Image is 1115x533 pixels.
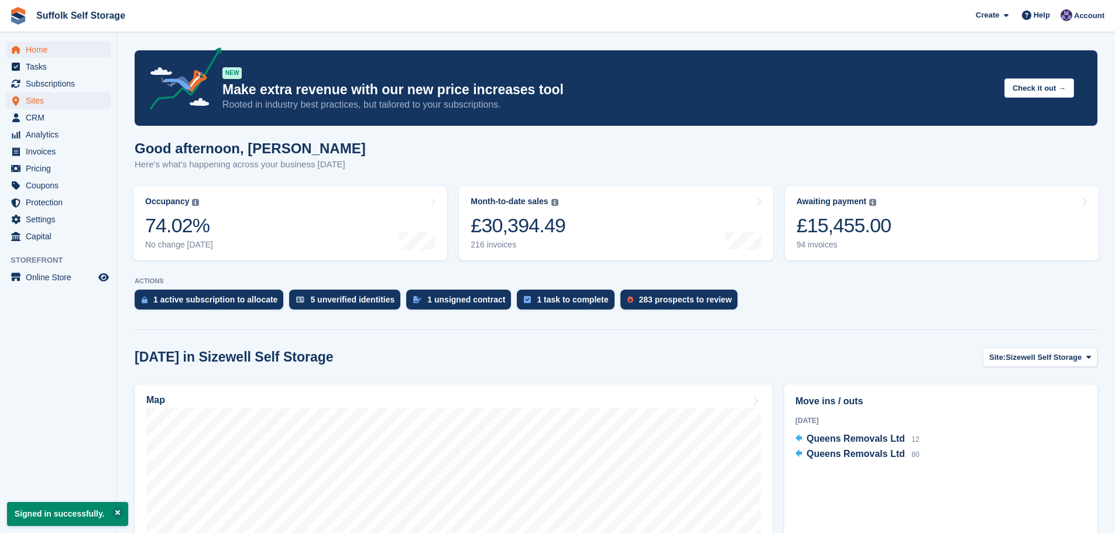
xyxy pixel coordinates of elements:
[1074,10,1104,22] span: Account
[797,240,891,250] div: 94 invoices
[133,186,447,260] a: Occupancy 74.02% No change [DATE]
[807,434,905,443] span: Queens Removals Ltd
[413,296,421,303] img: contract_signature_icon-13c848040528278c33f63329250d36e43548de30e8caae1d1a13099fd9432cc5.svg
[222,67,242,79] div: NEW
[795,432,920,447] a: Queens Removals Ltd 12
[911,435,919,443] span: 12
[6,194,111,211] a: menu
[620,290,744,315] a: 283 prospects to review
[26,177,96,194] span: Coupons
[1006,352,1082,363] span: Sizewell Self Storage
[983,348,1097,367] button: Site: Sizewell Self Storage
[97,270,111,284] a: Preview store
[6,228,111,245] a: menu
[135,277,1097,285] p: ACTIONS
[145,240,213,250] div: No change [DATE]
[26,59,96,75] span: Tasks
[6,59,111,75] a: menu
[140,47,222,114] img: price-adjustments-announcement-icon-8257ccfd72463d97f412b2fc003d46551f7dbcb40ab6d574587a9cd5c0d94...
[517,290,620,315] a: 1 task to complete
[989,352,1006,363] span: Site:
[26,194,96,211] span: Protection
[222,98,995,111] p: Rooted in industry best practices, but tailored to your subscriptions.
[26,269,96,286] span: Online Store
[1061,9,1072,21] img: Toby
[11,255,116,266] span: Storefront
[26,143,96,160] span: Invoices
[26,92,96,109] span: Sites
[310,295,394,304] div: 5 unverified identities
[6,42,111,58] a: menu
[795,415,1086,426] div: [DATE]
[26,42,96,58] span: Home
[6,177,111,194] a: menu
[142,296,147,304] img: active_subscription_to_allocate_icon-d502201f5373d7db506a760aba3b589e785aa758c864c3986d89f69b8ff3...
[26,160,96,177] span: Pricing
[797,214,891,238] div: £15,455.00
[6,75,111,92] a: menu
[6,92,111,109] a: menu
[26,126,96,143] span: Analytics
[807,449,905,459] span: Queens Removals Ltd
[32,6,130,25] a: Suffolk Self Storage
[537,295,608,304] div: 1 task to complete
[135,140,366,156] h1: Good afternoon, [PERSON_NAME]
[26,211,96,228] span: Settings
[6,143,111,160] a: menu
[795,394,1086,408] h2: Move ins / outs
[296,296,304,303] img: verify_identity-adf6edd0f0f0b5bbfe63781bf79b02c33cf7c696d77639b501bdc392416b5a36.svg
[146,395,165,405] h2: Map
[289,290,406,315] a: 5 unverified identities
[145,197,189,207] div: Occupancy
[551,199,558,206] img: icon-info-grey-7440780725fd019a000dd9b08b2336e03edf1995a4989e88bcd33f0948082b44.svg
[153,295,277,304] div: 1 active subscription to allocate
[135,349,334,365] h2: [DATE] in Sizewell Self Storage
[627,296,633,303] img: prospect-51fa495bee0391a8d652442698ab0144808aea92771e9ea1ae160a38d050c398.svg
[6,269,111,286] a: menu
[135,158,366,171] p: Here's what's happening across your business [DATE]
[6,109,111,126] a: menu
[6,211,111,228] a: menu
[1034,9,1050,21] span: Help
[26,228,96,245] span: Capital
[1004,78,1074,98] button: Check it out →
[795,447,920,462] a: Queens Removals Ltd 80
[406,290,517,315] a: 1 unsigned contract
[9,7,27,25] img: stora-icon-8386f47178a22dfd0bd8f6a31ec36ba5ce8667c1dd55bd0f319d3a0aa187defe.svg
[192,199,199,206] img: icon-info-grey-7440780725fd019a000dd9b08b2336e03edf1995a4989e88bcd33f0948082b44.svg
[222,81,995,98] p: Make extra revenue with our new price increases tool
[471,197,548,207] div: Month-to-date sales
[797,197,867,207] div: Awaiting payment
[427,295,505,304] div: 1 unsigned contract
[785,186,1099,260] a: Awaiting payment £15,455.00 94 invoices
[135,290,289,315] a: 1 active subscription to allocate
[639,295,732,304] div: 283 prospects to review
[459,186,773,260] a: Month-to-date sales £30,394.49 216 invoices
[6,160,111,177] a: menu
[471,214,565,238] div: £30,394.49
[7,502,128,526] p: Signed in successfully.
[6,126,111,143] a: menu
[471,240,565,250] div: 216 invoices
[911,451,919,459] span: 80
[26,109,96,126] span: CRM
[976,9,999,21] span: Create
[869,199,876,206] img: icon-info-grey-7440780725fd019a000dd9b08b2336e03edf1995a4989e88bcd33f0948082b44.svg
[145,214,213,238] div: 74.02%
[26,75,96,92] span: Subscriptions
[524,296,531,303] img: task-75834270c22a3079a89374b754ae025e5fb1db73e45f91037f5363f120a921f8.svg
